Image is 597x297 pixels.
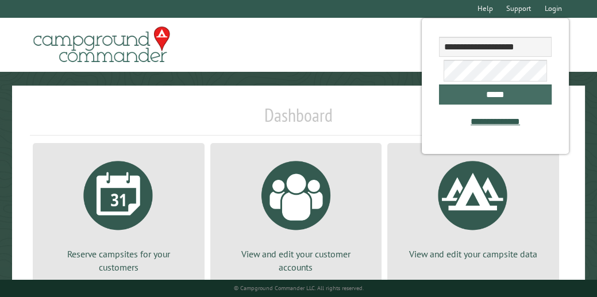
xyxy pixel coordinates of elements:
a: Reserve campsites for your customers [47,152,191,273]
a: View and edit your customer accounts [224,152,368,273]
a: View and edit your campsite data [401,152,545,260]
small: © Campground Commander LLC. All rights reserved. [234,284,364,292]
p: View and edit your campsite data [401,248,545,260]
p: Reserve campsites for your customers [47,248,191,273]
img: Campground Commander [30,22,174,67]
h1: Dashboard [30,104,567,136]
p: View and edit your customer accounts [224,248,368,273]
